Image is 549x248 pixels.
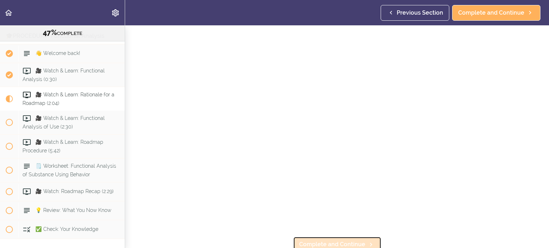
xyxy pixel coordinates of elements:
[35,51,80,56] span: 👋 Welcome back!
[381,5,449,21] a: Previous Section
[397,9,443,17] span: Previous Section
[23,163,116,177] span: 🗒️ Worksheet: Functional Analysis of Substance Using Behavior
[23,115,105,129] span: 🎥 Watch & Learn: Functional Analysis of Use (2:30)
[4,9,13,17] svg: Back to course curriculum
[139,3,535,225] iframe: Video Player
[35,226,98,232] span: ✅ Check: Your Knowledge
[111,9,120,17] svg: Settings Menu
[23,139,103,153] span: 🎥 Watch & Learn: Roadmap Procedure (5:42)
[43,28,57,37] span: 47%
[458,9,524,17] span: Complete and Continue
[35,207,111,213] span: 💡 Review: What You Now Know
[23,68,105,82] span: 🎥 Watch & Learn: Functional Analysis (0:30)
[452,5,540,21] a: Complete and Continue
[35,188,114,194] span: 🎥 Watch: Roadmap Recap (2:29)
[9,28,116,37] div: COMPLETE
[23,92,114,106] span: 🎥 Watch & Learn: Rationale for a Roadmap (2:04)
